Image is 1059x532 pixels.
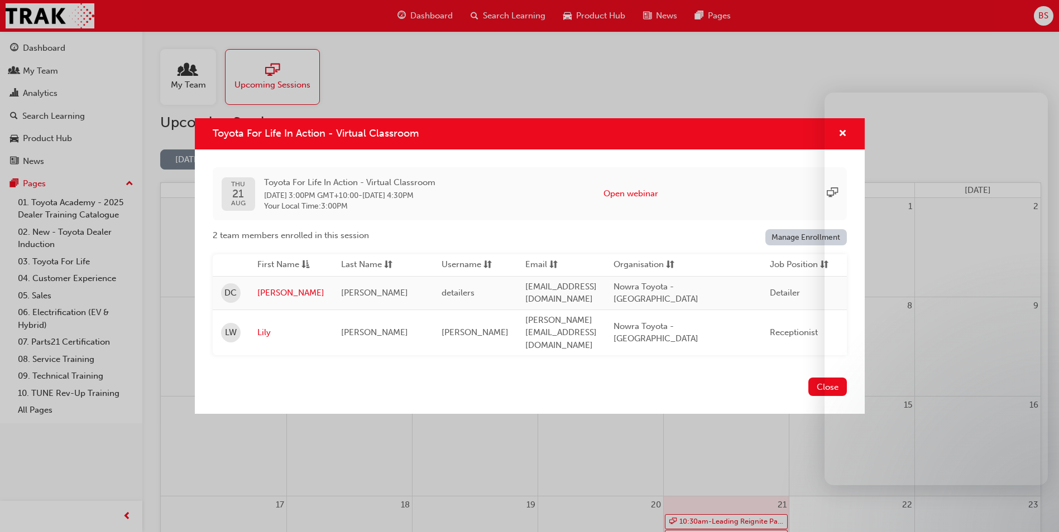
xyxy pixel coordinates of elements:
span: sorting-icon [666,258,674,272]
span: Nowra Toyota - [GEOGRAPHIC_DATA] [614,321,698,344]
button: Organisationsorting-icon [614,258,675,272]
span: sorting-icon [384,258,392,272]
span: Username [442,258,481,272]
span: 2 team members enrolled in this session [213,229,369,242]
div: Toyota For Life In Action - Virtual Classroom [195,118,865,414]
span: Email [525,258,547,272]
button: First Nameasc-icon [257,258,319,272]
a: Lily [257,326,324,339]
span: asc-icon [301,258,310,272]
span: [PERSON_NAME] [341,327,408,337]
span: Organisation [614,258,664,272]
span: sorting-icon [483,258,492,272]
span: 21 Aug 2025 3:00PM GMT+10:00 [264,191,358,200]
button: Last Namesorting-icon [341,258,402,272]
span: AUG [231,200,246,207]
span: LW [225,326,237,339]
span: [PERSON_NAME] [442,327,509,337]
span: Toyota For Life In Action - Virtual Classroom [264,176,435,189]
span: 21 [231,188,246,200]
span: [PERSON_NAME] [341,288,408,298]
a: [PERSON_NAME] [257,287,324,299]
a: Manage Enrollment [765,229,847,245]
span: Receptionist [770,327,818,337]
span: Your Local Time : 3:00PM [264,201,435,211]
span: Detailer [770,288,800,298]
span: Job Position [770,258,818,272]
span: sorting-icon [820,258,828,272]
iframe: Intercom live chat [1021,494,1048,521]
span: [EMAIL_ADDRESS][DOMAIN_NAME] [525,282,597,304]
span: First Name [257,258,299,272]
span: Last Name [341,258,382,272]
button: Emailsorting-icon [525,258,587,272]
span: detailers [442,288,475,298]
button: Job Positionsorting-icon [770,258,831,272]
span: sorting-icon [549,258,558,272]
button: Open webinar [603,187,658,200]
span: THU [231,181,246,188]
span: 21 Aug 2025 4:30PM [362,191,414,200]
span: Toyota For Life In Action - Virtual Classroom [213,127,419,139]
span: Nowra Toyota - [GEOGRAPHIC_DATA] [614,282,698,304]
span: DC [224,287,237,299]
div: - [264,176,435,211]
button: Usernamesorting-icon [442,258,503,272]
iframe: Intercom live chat [825,93,1048,485]
button: Close [808,378,847,396]
span: [PERSON_NAME][EMAIL_ADDRESS][DOMAIN_NAME] [525,315,597,350]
